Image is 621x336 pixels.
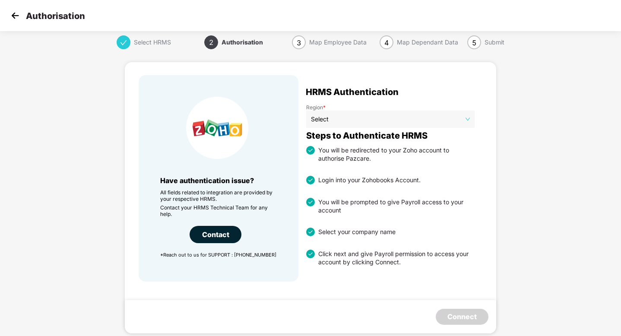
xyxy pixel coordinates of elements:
[306,198,315,206] img: svg+xml;base64,PHN2ZyBpZD0iU3RhdHVzX3RpY2tlZCIgeG1sbnM9Imh0dHA6Ly93d3cudzMub3JnLzIwMDAvc3ZnIiB3aW...
[315,250,475,266] div: Click next and give Payroll permission to access your account by clicking Connect.
[134,35,171,49] div: Select HRMS
[306,89,399,95] span: HRMS Authentication
[306,250,315,258] img: svg+xml;base64,PHN2ZyBpZD0iU3RhdHVzX3RpY2tlZCIgeG1sbnM9Imh0dHA6Ly93d3cudzMub3JnLzIwMDAvc3ZnIiB3aW...
[311,113,470,126] span: Select
[222,35,263,49] div: Authorisation
[160,252,277,258] p: *Reach out to us for SUPPORT : [PHONE_NUMBER]
[9,9,22,22] img: svg+xml;base64,PHN2ZyB4bWxucz0iaHR0cDovL3d3dy53My5vcmcvMjAwMC9zdmciIHdpZHRoPSIzMCIgaGVpZ2h0PSIzMC...
[315,228,396,236] div: Select your company name
[309,35,367,49] div: Map Employee Data
[306,104,475,111] label: Region
[315,146,475,162] div: You will be redirected to your Zoho account to authorise Pazcare.
[306,228,315,236] img: svg+xml;base64,PHN2ZyBpZD0iU3RhdHVzX3RpY2tlZCIgeG1sbnM9Imh0dHA6Ly93d3cudzMub3JnLzIwMDAvc3ZnIiB3aW...
[306,146,315,155] img: svg+xml;base64,PHN2ZyBpZD0iU3RhdHVzX3RpY2tlZCIgeG1sbnM9Imh0dHA6Ly93d3cudzMub3JnLzIwMDAvc3ZnIiB3aW...
[436,309,488,325] button: Connect
[315,176,421,184] div: Login into your Zohobooks Account.
[190,226,241,243] div: Contact
[397,35,458,49] div: Map Dependant Data
[315,198,475,214] div: You will be prompted to give Payroll access to your account
[297,38,301,47] span: 3
[160,189,277,202] p: All fields related to integration are provided by your respective HRMS.
[306,176,315,184] img: svg+xml;base64,PHN2ZyBpZD0iU3RhdHVzX3RpY2tlZCIgeG1sbnM9Imh0dHA6Ly93d3cudzMub3JnLzIwMDAvc3ZnIiB3aW...
[209,38,213,47] span: 2
[306,132,428,139] span: Steps to Authenticate HRMS
[160,204,277,217] p: Contact your HRMS Technical Team for any help.
[485,35,504,49] div: Submit
[472,38,476,47] span: 5
[384,38,389,47] span: 4
[160,176,254,185] span: Have authentication issue?
[186,97,248,159] img: HRMS Company Icon
[26,11,85,21] p: Authorisation
[120,39,127,46] span: check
